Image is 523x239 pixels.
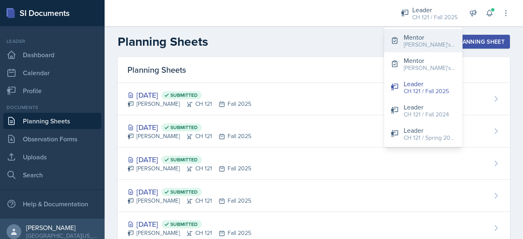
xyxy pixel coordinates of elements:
[127,122,251,133] div: [DATE]
[384,29,463,52] button: Mentor [PERSON_NAME]'s Groups / Fall 2025
[118,147,510,180] a: [DATE] Submitted [PERSON_NAME]CH 121Fall 2025
[434,38,505,45] div: New Planning Sheet
[404,110,449,119] div: CH 121 / Fall 2024
[127,132,251,141] div: [PERSON_NAME] CH 121 Fall 2025
[127,164,251,173] div: [PERSON_NAME] CH 121 Fall 2025
[118,115,510,147] a: [DATE] Submitted [PERSON_NAME]CH 121Fall 2025
[127,197,251,205] div: [PERSON_NAME] CH 121 Fall 2025
[429,35,510,49] button: New Planning Sheet
[404,87,449,96] div: CH 121 / Fall 2025
[170,189,198,195] span: Submitted
[127,219,251,230] div: [DATE]
[404,64,456,72] div: [PERSON_NAME]'s Group / Spring 2025
[127,186,251,197] div: [DATE]
[3,113,101,129] a: Planning Sheets
[412,5,458,15] div: Leader
[118,57,510,83] div: Planning Sheets
[404,125,456,135] div: Leader
[384,52,463,76] button: Mentor [PERSON_NAME]'s Group / Spring 2025
[404,79,449,89] div: Leader
[3,47,101,63] a: Dashboard
[118,83,510,115] a: [DATE] Submitted [PERSON_NAME]CH 121Fall 2025
[3,131,101,147] a: Observation Forms
[127,89,251,101] div: [DATE]
[26,223,98,232] div: [PERSON_NAME]
[170,156,198,163] span: Submitted
[412,13,458,22] div: CH 121 / Fall 2025
[404,40,456,49] div: [PERSON_NAME]'s Groups / Fall 2025
[118,34,208,49] h2: Planning Sheets
[170,221,198,228] span: Submitted
[404,56,456,65] div: Mentor
[118,180,510,212] a: [DATE] Submitted [PERSON_NAME]CH 121Fall 2025
[3,196,101,212] div: Help & Documentation
[3,149,101,165] a: Uploads
[384,99,463,122] button: Leader CH 121 / Fall 2024
[3,167,101,183] a: Search
[127,100,251,108] div: [PERSON_NAME] CH 121 Fall 2025
[127,229,251,237] div: [PERSON_NAME] CH 121 Fall 2025
[384,122,463,145] button: Leader CH 121 / Spring 2025
[404,32,456,42] div: Mentor
[170,92,198,98] span: Submitted
[404,102,449,112] div: Leader
[3,83,101,99] a: Profile
[384,76,463,99] button: Leader CH 121 / Fall 2025
[404,134,456,142] div: CH 121 / Spring 2025
[3,38,101,45] div: Leader
[127,154,251,165] div: [DATE]
[3,65,101,81] a: Calendar
[3,104,101,111] div: Documents
[170,124,198,131] span: Submitted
